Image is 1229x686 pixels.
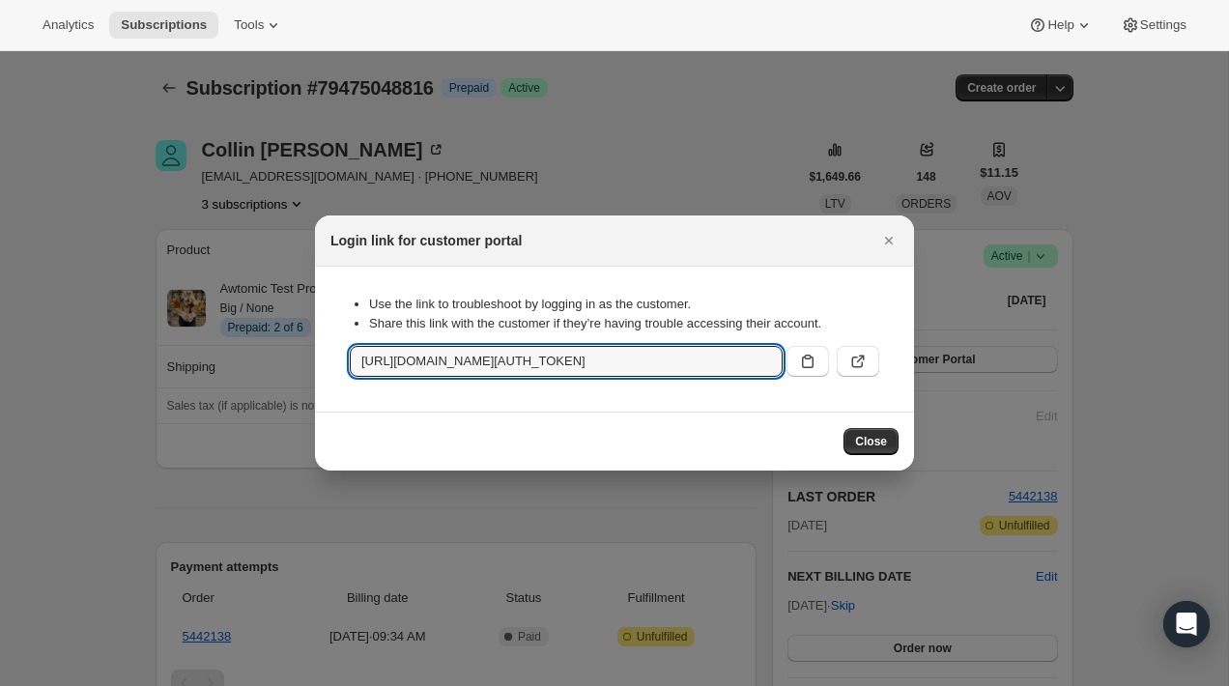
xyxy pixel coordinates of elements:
div: Open Intercom Messenger [1163,601,1210,647]
li: Use the link to troubleshoot by logging in as the customer. [369,295,879,314]
span: Tools [234,17,264,33]
button: Settings [1109,12,1198,39]
button: Tools [222,12,295,39]
span: Analytics [43,17,94,33]
button: Subscriptions [109,12,218,39]
button: Close [843,428,899,455]
button: Help [1016,12,1104,39]
span: Subscriptions [121,17,207,33]
span: Settings [1140,17,1186,33]
button: Analytics [31,12,105,39]
h2: Login link for customer portal [330,231,522,250]
span: Close [855,434,887,449]
li: Share this link with the customer if they’re having trouble accessing their account. [369,314,879,333]
button: Close [875,227,902,254]
span: Help [1047,17,1073,33]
